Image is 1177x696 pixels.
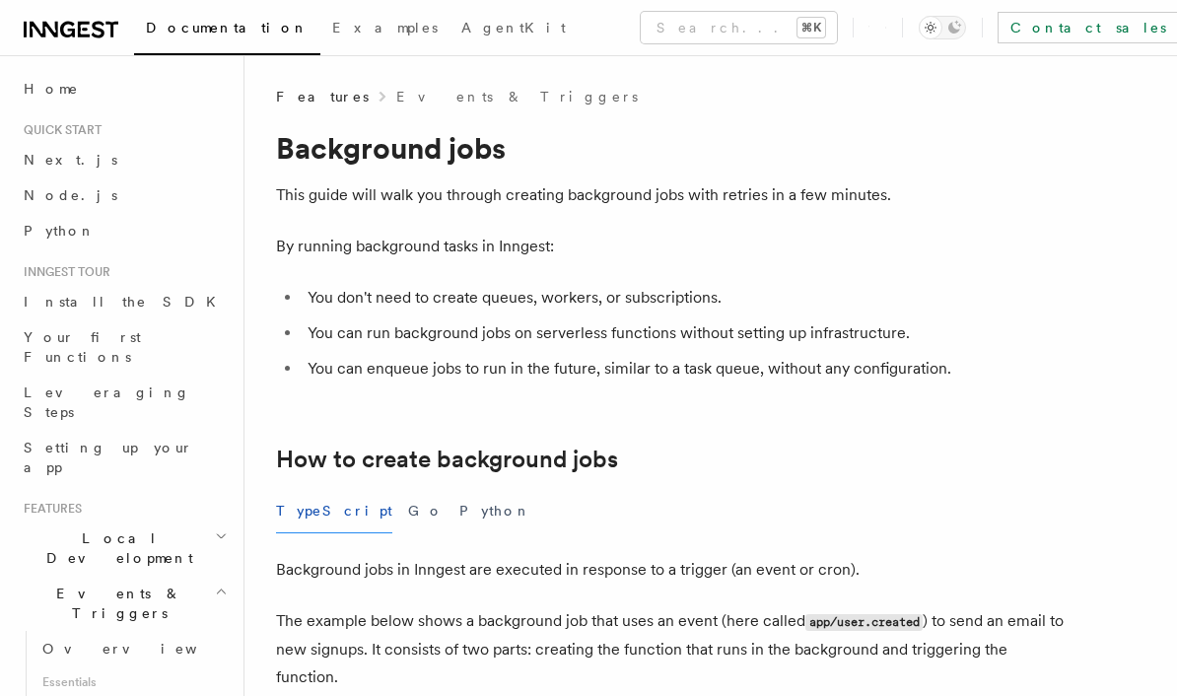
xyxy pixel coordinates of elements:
[276,607,1065,691] p: The example below shows a background job that uses an event (here called ) to send an email to ne...
[302,355,1065,383] li: You can enqueue jobs to run in the future, similar to a task queue, without any configuration.
[450,6,578,53] a: AgentKit
[396,87,638,106] a: Events & Triggers
[16,122,102,138] span: Quick start
[16,71,232,106] a: Home
[42,641,245,657] span: Overview
[16,177,232,213] a: Node.js
[146,20,309,35] span: Documentation
[16,521,232,576] button: Local Development
[797,18,825,37] kbd: ⌘K
[16,264,110,280] span: Inngest tour
[408,489,444,533] button: Go
[24,440,193,475] span: Setting up your app
[805,614,923,631] code: app/user.created
[276,87,369,106] span: Features
[276,233,1065,260] p: By running background tasks in Inngest:
[24,79,79,99] span: Home
[276,130,1065,166] h1: Background jobs
[24,152,117,168] span: Next.js
[24,329,141,365] span: Your first Functions
[332,20,438,35] span: Examples
[276,489,392,533] button: TypeScript
[16,213,232,248] a: Python
[302,319,1065,347] li: You can run background jobs on serverless functions without setting up infrastructure.
[461,20,566,35] span: AgentKit
[276,446,618,473] a: How to create background jobs
[276,556,1065,584] p: Background jobs in Inngest are executed in response to a trigger (an event or cron).
[320,6,450,53] a: Examples
[302,284,1065,312] li: You don't need to create queues, workers, or subscriptions.
[276,181,1065,209] p: This guide will walk you through creating background jobs with retries in a few minutes.
[35,631,232,666] a: Overview
[919,16,966,39] button: Toggle dark mode
[16,584,215,623] span: Events & Triggers
[16,375,232,430] a: Leveraging Steps
[24,384,190,420] span: Leveraging Steps
[641,12,837,43] button: Search...⌘K
[16,284,232,319] a: Install the SDK
[24,187,117,203] span: Node.js
[16,501,82,517] span: Features
[16,528,215,568] span: Local Development
[16,430,232,485] a: Setting up your app
[16,576,232,631] button: Events & Triggers
[16,319,232,375] a: Your first Functions
[24,294,228,310] span: Install the SDK
[16,142,232,177] a: Next.js
[24,223,96,239] span: Python
[459,489,531,533] button: Python
[134,6,320,55] a: Documentation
